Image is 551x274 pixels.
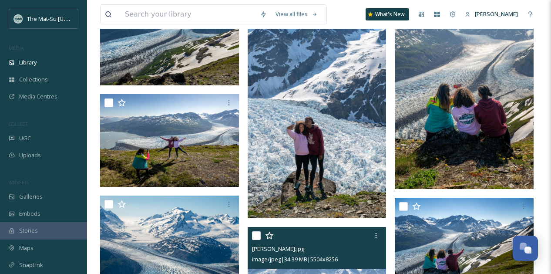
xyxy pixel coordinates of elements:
img: Social_thumbnail.png [14,14,23,23]
a: What's New [366,8,409,20]
span: Uploads [19,151,41,159]
span: Stories [19,227,38,235]
img: Heli Hiking.jpg [100,94,239,187]
span: Library [19,58,37,67]
span: UGC [19,134,31,142]
a: [PERSON_NAME] [460,6,522,23]
span: Galleries [19,193,43,201]
a: View all files [271,6,322,23]
button: Open Chat [513,236,538,261]
span: Collections [19,75,48,84]
img: Heli Hiking.jpg [248,10,386,218]
span: Embeds [19,210,40,218]
span: Media Centres [19,92,57,101]
span: [PERSON_NAME] [475,10,518,18]
input: Search your library [121,5,255,24]
span: WIDGETS [9,179,29,186]
span: SnapLink [19,261,43,269]
span: image/jpeg | 34.39 MB | 5504 x 8256 [252,255,338,263]
span: MEDIA [9,45,24,51]
span: The Mat-Su [US_STATE] [27,14,87,23]
span: COLLECT [9,121,27,127]
span: [PERSON_NAME].jpg [252,245,304,253]
span: Maps [19,244,34,252]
